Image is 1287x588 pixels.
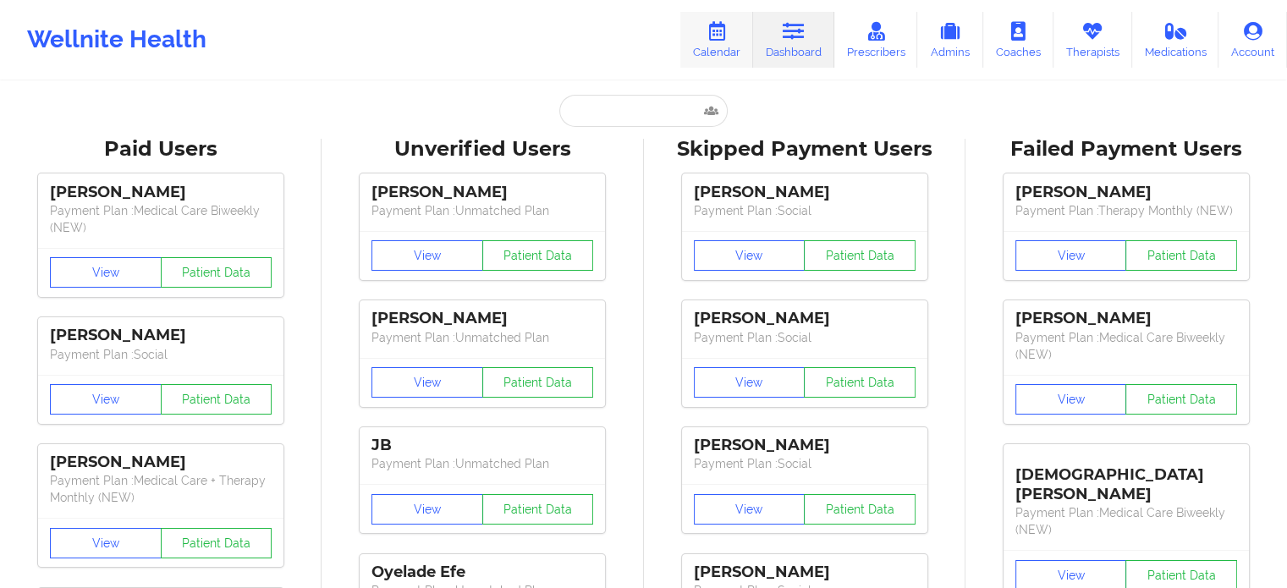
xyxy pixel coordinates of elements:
[371,240,483,271] button: View
[371,436,593,455] div: JB
[161,257,272,288] button: Patient Data
[1218,12,1287,68] a: Account
[161,528,272,558] button: Patient Data
[371,563,593,582] div: Oyelade Efe
[834,12,918,68] a: Prescribers
[333,136,631,162] div: Unverified Users
[804,494,916,525] button: Patient Data
[482,494,594,525] button: Patient Data
[1015,384,1127,415] button: View
[656,136,954,162] div: Skipped Payment Users
[371,309,593,328] div: [PERSON_NAME]
[983,12,1053,68] a: Coaches
[1015,183,1237,202] div: [PERSON_NAME]
[680,12,753,68] a: Calendar
[50,472,272,506] p: Payment Plan : Medical Care + Therapy Monthly (NEW)
[371,367,483,398] button: View
[1015,309,1237,328] div: [PERSON_NAME]
[977,136,1275,162] div: Failed Payment Users
[694,309,916,328] div: [PERSON_NAME]
[1015,453,1237,504] div: [DEMOGRAPHIC_DATA][PERSON_NAME]
[50,202,272,236] p: Payment Plan : Medical Care Biweekly (NEW)
[694,202,916,219] p: Payment Plan : Social
[50,326,272,345] div: [PERSON_NAME]
[12,136,310,162] div: Paid Users
[1125,384,1237,415] button: Patient Data
[694,240,806,271] button: View
[50,384,162,415] button: View
[482,367,594,398] button: Patient Data
[371,183,593,202] div: [PERSON_NAME]
[694,455,916,472] p: Payment Plan : Social
[371,455,593,472] p: Payment Plan : Unmatched Plan
[1125,240,1237,271] button: Patient Data
[482,240,594,271] button: Patient Data
[50,528,162,558] button: View
[917,12,983,68] a: Admins
[1132,12,1219,68] a: Medications
[694,329,916,346] p: Payment Plan : Social
[50,453,272,472] div: [PERSON_NAME]
[371,202,593,219] p: Payment Plan : Unmatched Plan
[694,563,916,582] div: [PERSON_NAME]
[1015,202,1237,219] p: Payment Plan : Therapy Monthly (NEW)
[371,494,483,525] button: View
[804,240,916,271] button: Patient Data
[694,183,916,202] div: [PERSON_NAME]
[1015,504,1237,538] p: Payment Plan : Medical Care Biweekly (NEW)
[50,346,272,363] p: Payment Plan : Social
[1015,329,1237,363] p: Payment Plan : Medical Care Biweekly (NEW)
[1053,12,1132,68] a: Therapists
[694,436,916,455] div: [PERSON_NAME]
[753,12,834,68] a: Dashboard
[694,367,806,398] button: View
[694,494,806,525] button: View
[371,329,593,346] p: Payment Plan : Unmatched Plan
[50,183,272,202] div: [PERSON_NAME]
[804,367,916,398] button: Patient Data
[1015,240,1127,271] button: View
[161,384,272,415] button: Patient Data
[50,257,162,288] button: View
